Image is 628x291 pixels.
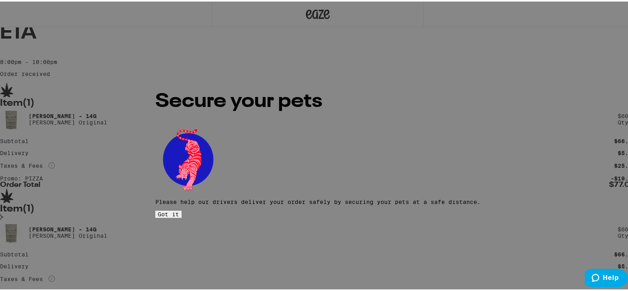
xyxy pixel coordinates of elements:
iframe: Opens a widget where you can find more information [585,267,628,287]
img: pets [155,125,220,190]
button: Got it [155,209,182,216]
h2: Secure your pets [155,91,481,110]
p: Please help our drivers deliver your order safely by securing your pets at a safe distance. [155,197,481,204]
span: Got it [158,210,179,216]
